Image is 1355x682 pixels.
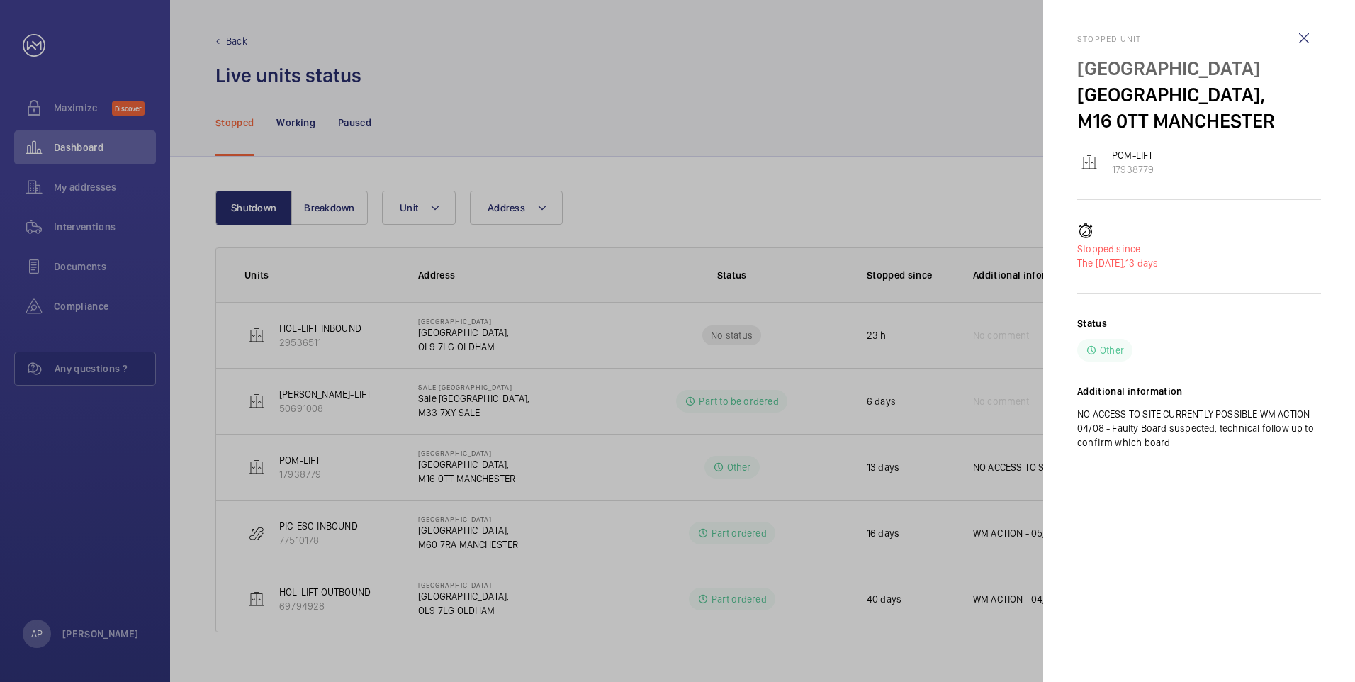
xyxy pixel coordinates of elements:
img: elevator.svg [1081,154,1098,171]
p: [GEOGRAPHIC_DATA] [1077,55,1321,82]
h2: Status [1077,316,1107,330]
h2: Additional information [1077,384,1321,398]
p: NO ACCESS TO SITE CURRENTLY POSSIBLE WM ACTION 04/08 - Faulty Board suspected, technical follow u... [1077,407,1321,449]
span: The [DATE], [1077,257,1125,269]
p: Stopped since [1077,242,1321,256]
p: M16 0TT MANCHESTER [1077,108,1321,134]
p: POM-LIFT [1112,148,1154,162]
p: [GEOGRAPHIC_DATA], [1077,82,1321,108]
p: Other [1100,343,1124,357]
h2: Stopped unit [1077,34,1321,44]
p: 17938779 [1112,162,1154,177]
p: 13 days [1077,256,1321,270]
